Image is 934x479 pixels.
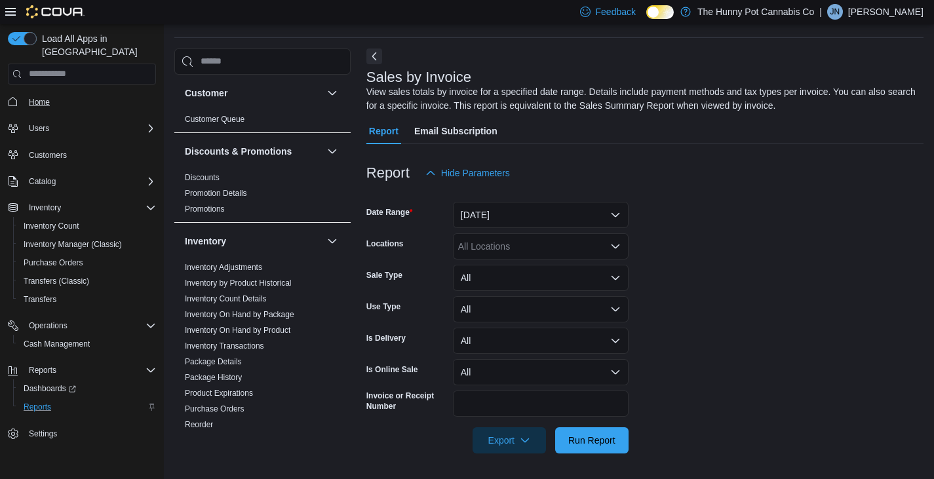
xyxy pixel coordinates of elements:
[324,233,340,249] button: Inventory
[568,434,615,447] span: Run Report
[24,239,122,250] span: Inventory Manager (Classic)
[3,92,161,111] button: Home
[185,294,267,304] span: Inventory Count Details
[18,273,94,289] a: Transfers (Classic)
[18,292,62,307] a: Transfers
[24,221,79,231] span: Inventory Count
[24,147,72,163] a: Customers
[24,94,55,110] a: Home
[13,398,161,416] button: Reports
[185,263,262,272] a: Inventory Adjustments
[324,85,340,101] button: Customer
[13,235,161,254] button: Inventory Manager (Classic)
[24,362,62,378] button: Reports
[3,316,161,335] button: Operations
[24,318,156,334] span: Operations
[24,294,56,305] span: Transfers
[610,241,621,252] button: Open list of options
[24,121,54,136] button: Users
[453,359,629,385] button: All
[185,115,244,124] a: Customer Queue
[819,4,822,20] p: |
[18,237,156,252] span: Inventory Manager (Classic)
[26,5,85,18] img: Cova
[13,290,161,309] button: Transfers
[185,172,220,183] span: Discounts
[24,276,89,286] span: Transfers (Classic)
[24,339,90,349] span: Cash Management
[646,19,647,20] span: Dark Mode
[3,361,161,379] button: Reports
[185,420,213,429] a: Reorder
[453,328,629,354] button: All
[29,123,49,134] span: Users
[3,145,161,164] button: Customers
[453,202,629,228] button: [DATE]
[37,32,156,58] span: Load All Apps in [GEOGRAPHIC_DATA]
[646,5,674,19] input: Dark Mode
[366,85,917,113] div: View sales totals by invoice for a specified date range. Details include payment methods and tax ...
[185,309,294,320] span: Inventory On Hand by Package
[366,69,471,85] h3: Sales by Invoice
[185,262,262,273] span: Inventory Adjustments
[18,399,56,415] a: Reports
[29,97,50,107] span: Home
[185,341,264,351] a: Inventory Transactions
[24,425,156,442] span: Settings
[185,189,247,198] a: Promotion Details
[18,381,81,396] a: Dashboards
[366,364,418,375] label: Is Online Sale
[827,4,843,20] div: John Nichol
[366,239,404,249] label: Locations
[24,402,51,412] span: Reports
[366,333,406,343] label: Is Delivery
[174,111,351,132] div: Customer
[185,310,294,319] a: Inventory On Hand by Package
[18,255,88,271] a: Purchase Orders
[24,94,156,110] span: Home
[366,48,382,64] button: Next
[18,336,156,352] span: Cash Management
[441,166,510,180] span: Hide Parameters
[18,218,85,234] a: Inventory Count
[366,301,400,312] label: Use Type
[185,326,290,335] a: Inventory On Hand by Product
[185,404,244,413] a: Purchase Orders
[18,336,95,352] a: Cash Management
[185,325,290,335] span: Inventory On Hand by Product
[185,389,253,398] a: Product Expirations
[185,188,247,199] span: Promotion Details
[185,114,244,125] span: Customer Queue
[18,237,127,252] a: Inventory Manager (Classic)
[29,150,67,161] span: Customers
[185,145,292,158] h3: Discounts & Promotions
[697,4,814,20] p: The Hunny Pot Cannabis Co
[18,255,156,271] span: Purchase Orders
[13,379,161,398] a: Dashboards
[18,399,156,415] span: Reports
[24,174,156,189] span: Catalog
[185,278,292,288] span: Inventory by Product Historical
[185,356,242,367] span: Package Details
[18,381,156,396] span: Dashboards
[453,265,629,291] button: All
[453,296,629,322] button: All
[3,119,161,138] button: Users
[185,235,322,248] button: Inventory
[185,419,213,430] span: Reorder
[185,372,242,383] span: Package History
[24,174,61,189] button: Catalog
[29,429,57,439] span: Settings
[414,118,497,144] span: Email Subscription
[13,272,161,290] button: Transfers (Classic)
[13,217,161,235] button: Inventory Count
[24,258,83,268] span: Purchase Orders
[185,86,227,100] h3: Customer
[185,235,226,248] h3: Inventory
[848,4,924,20] p: [PERSON_NAME]
[18,292,156,307] span: Transfers
[366,207,413,218] label: Date Range
[369,118,399,144] span: Report
[24,200,66,216] button: Inventory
